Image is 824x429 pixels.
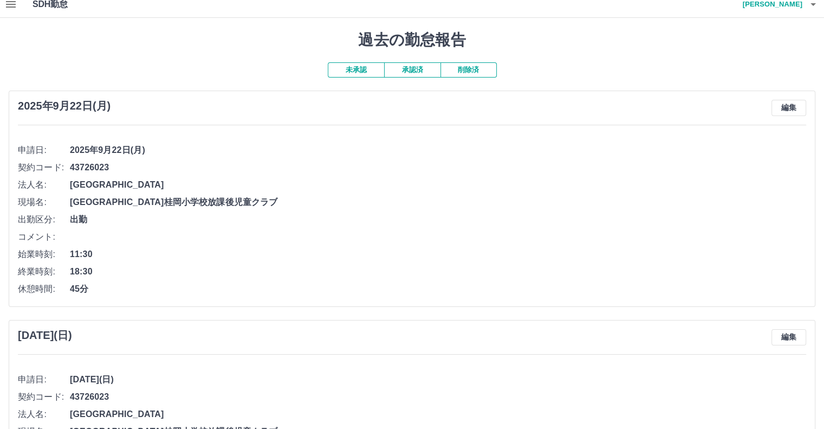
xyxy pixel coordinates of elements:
span: 法人名: [18,408,70,421]
h3: 2025年9月22日(月) [18,100,111,112]
span: 契約コード: [18,390,70,404]
span: 18:30 [70,265,806,278]
span: 11:30 [70,248,806,261]
span: 43726023 [70,161,806,174]
span: 45分 [70,283,806,296]
span: 契約コード: [18,161,70,174]
span: 2025年9月22日(月) [70,144,806,157]
button: 削除済 [440,62,497,78]
span: [GEOGRAPHIC_DATA]桂岡小学校放課後児童クラブ [70,196,806,209]
h1: 過去の勤怠報告 [9,31,815,49]
button: 編集 [771,329,806,345]
span: 43726023 [70,390,806,404]
span: [DATE](日) [70,373,806,386]
button: 編集 [771,100,806,116]
span: 出勤区分: [18,213,70,226]
span: [GEOGRAPHIC_DATA] [70,178,806,191]
span: [GEOGRAPHIC_DATA] [70,408,806,421]
span: コメント: [18,230,70,244]
button: 未承認 [328,62,384,78]
span: 現場名: [18,196,70,209]
span: 申請日: [18,373,70,386]
span: 終業時刻: [18,265,70,278]
h3: [DATE](日) [18,329,72,342]
span: 始業時刻: [18,248,70,261]
span: 休憩時間: [18,283,70,296]
span: 申請日: [18,144,70,157]
span: 出勤 [70,213,806,226]
button: 承認済 [384,62,440,78]
span: 法人名: [18,178,70,191]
